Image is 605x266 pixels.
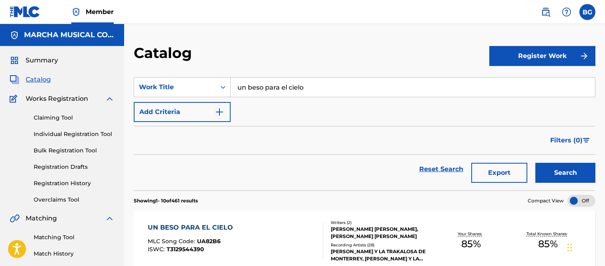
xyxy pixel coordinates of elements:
[535,163,595,183] button: Search
[10,30,19,40] img: Accounts
[134,102,231,122] button: Add Criteria
[34,163,115,171] a: Registration Drafts
[105,94,115,104] img: expand
[24,30,115,40] h5: MARCHA MUSICAL CORP.
[148,238,197,245] span: MLC Song Code :
[415,160,467,178] a: Reset Search
[34,179,115,188] a: Registration History
[10,214,20,223] img: Matching
[579,51,589,61] img: f7272a7cc735f4ea7f67.svg
[215,107,224,117] img: 9d2ae6d4665cec9f34b9.svg
[134,77,595,190] form: Search Form
[331,248,433,262] div: [PERSON_NAME] Y LA TRAKALOSA DE MONTERREY, [PERSON_NAME] Y LA TRAKALOSA DE MONTERREY, [PERSON_NAM...
[331,226,433,240] div: [PERSON_NAME] [PERSON_NAME], [PERSON_NAME] [PERSON_NAME]
[34,196,115,204] a: Overclaims Tool
[331,242,433,248] div: Recording Artists ( 28 )
[10,75,19,84] img: Catalog
[134,197,198,204] p: Showing 1 - 10 of 461 results
[583,138,590,143] img: filter
[550,136,583,145] span: Filters ( 0 )
[10,56,19,65] img: Summary
[148,246,167,253] span: ISWC :
[26,56,58,65] span: Summary
[71,7,81,17] img: Top Rightsholder
[545,130,595,150] button: Filters (0)
[34,250,115,258] a: Match History
[565,228,605,266] iframe: Chat Widget
[10,75,51,84] a: CatalogCatalog
[541,7,551,17] img: search
[458,231,484,237] p: Your Shares:
[10,56,58,65] a: SummarySummary
[167,246,204,253] span: T3129544390
[527,231,569,237] p: Total Known Shares:
[26,75,51,84] span: Catalog
[528,197,564,204] span: Compact View
[34,146,115,155] a: Bulk Registration Tool
[86,7,114,16] span: Member
[559,4,575,20] div: Help
[565,228,605,266] div: Widget de chat
[10,6,40,18] img: MLC Logo
[10,94,20,104] img: Works Registration
[567,236,572,260] div: Arrastrar
[26,214,57,223] span: Matching
[148,223,237,232] div: UN BESO PARA EL CIELO
[34,114,115,122] a: Claiming Tool
[583,161,605,226] iframe: Resource Center
[331,220,433,226] div: Writers ( 2 )
[134,44,196,62] h2: Catalog
[34,233,115,242] a: Matching Tool
[26,94,88,104] span: Works Registration
[579,4,595,20] div: User Menu
[34,130,115,138] a: Individual Registration Tool
[197,238,221,245] span: UA82B6
[105,214,115,223] img: expand
[489,46,595,66] button: Register Work
[461,237,481,251] span: 85 %
[538,4,554,20] a: Public Search
[139,82,211,92] div: Work Title
[538,237,558,251] span: 85 %
[471,163,527,183] button: Export
[562,7,571,17] img: help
